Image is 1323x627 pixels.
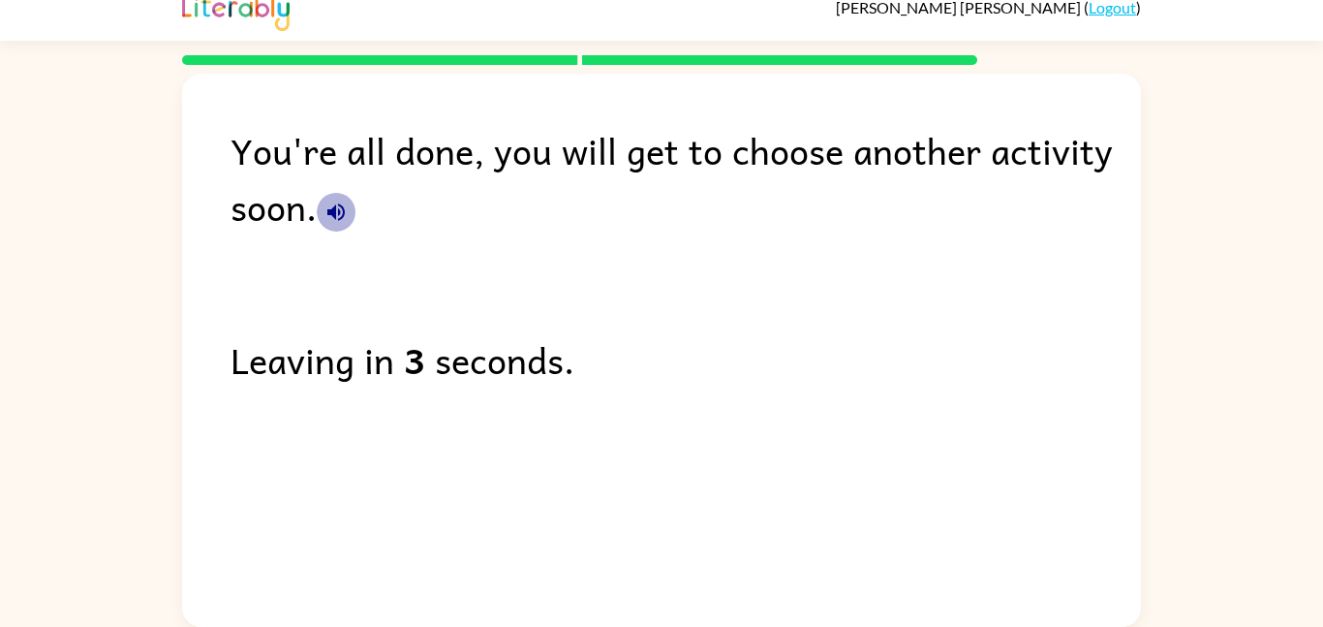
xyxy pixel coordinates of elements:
[231,331,1141,388] div: Leaving in seconds.
[231,122,1141,235] div: You're all done, you will get to choose another activity soon.
[404,331,425,388] b: 3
